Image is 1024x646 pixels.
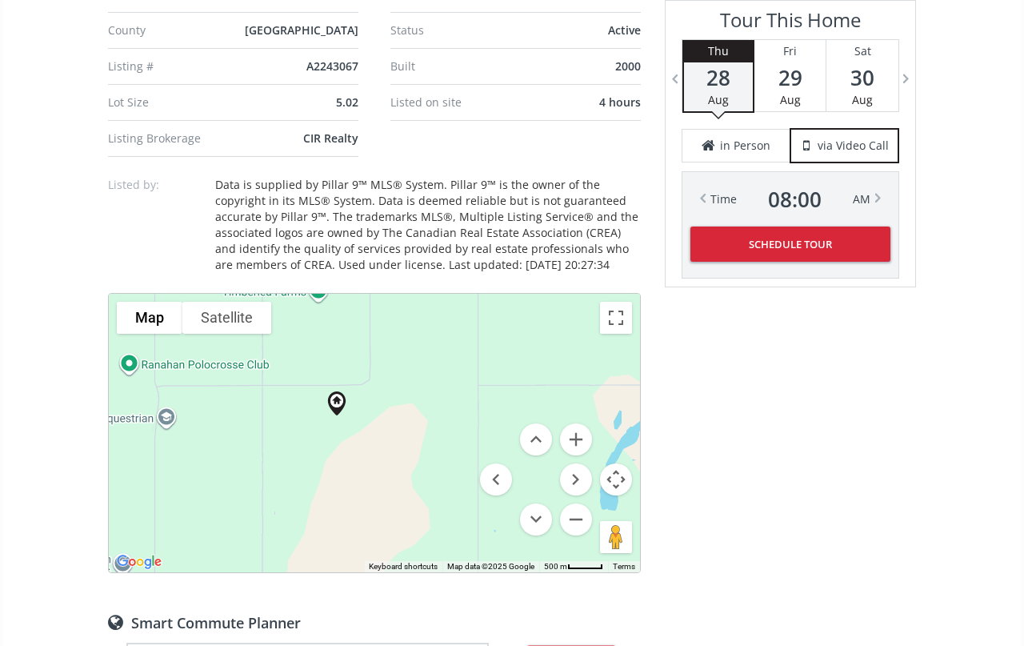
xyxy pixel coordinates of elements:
button: Show street map [117,302,182,334]
button: Keyboard shortcuts [369,561,438,572]
span: 4 hours [599,94,641,110]
span: 500 m [544,562,567,571]
button: Move right [560,463,592,496]
span: 28 [684,66,753,89]
button: Map Scale: 500 m per 41 pixels [539,561,608,572]
div: Listing Brokerage [108,133,241,144]
button: Zoom in [560,423,592,455]
button: Map camera controls [600,463,632,496]
span: Aug [708,92,729,107]
button: Schedule Tour [690,227,890,262]
img: Google [113,552,166,572]
div: Built [390,61,523,72]
span: [GEOGRAPHIC_DATA] [245,22,358,38]
a: Terms [613,562,635,571]
button: Zoom out [560,504,592,536]
button: Move down [520,504,552,536]
div: Sat [826,40,898,62]
div: Listed on site [390,97,523,108]
button: Move left [480,463,512,496]
span: via Video Call [818,138,889,154]
span: 29 [754,66,826,89]
div: Listing # [108,61,241,72]
span: in Person [720,138,770,154]
span: Aug [852,92,873,107]
span: Active [608,22,641,38]
button: Show satellite imagery [182,302,271,334]
span: 08 : 00 [768,188,822,211]
h3: Tour This Home [682,9,899,39]
button: Move up [520,423,552,455]
span: Map data ©2025 Google [447,562,534,571]
div: Time AM [710,188,870,211]
div: County [108,25,241,36]
div: Thu [684,40,753,62]
span: 5.02 [336,94,358,110]
div: Fri [754,40,826,62]
div: Smart Commute Planner [108,613,641,631]
a: Open this area in Google Maps (opens a new window) [113,552,166,572]
span: CIR Realty [303,130,358,146]
span: Aug [780,92,801,107]
span: 2000 [615,58,641,74]
span: A2243067 [306,58,358,74]
div: Data is supplied by Pillar 9™ MLS® System. Pillar 9™ is the owner of the copyright in its MLS® Sy... [215,177,641,273]
p: Listed by: [108,177,204,193]
span: 30 [826,66,898,89]
button: Toggle fullscreen view [600,302,632,334]
div: Lot Size [108,97,241,108]
div: Status [390,25,523,36]
button: Drag Pegman onto the map to open Street View [600,521,632,553]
